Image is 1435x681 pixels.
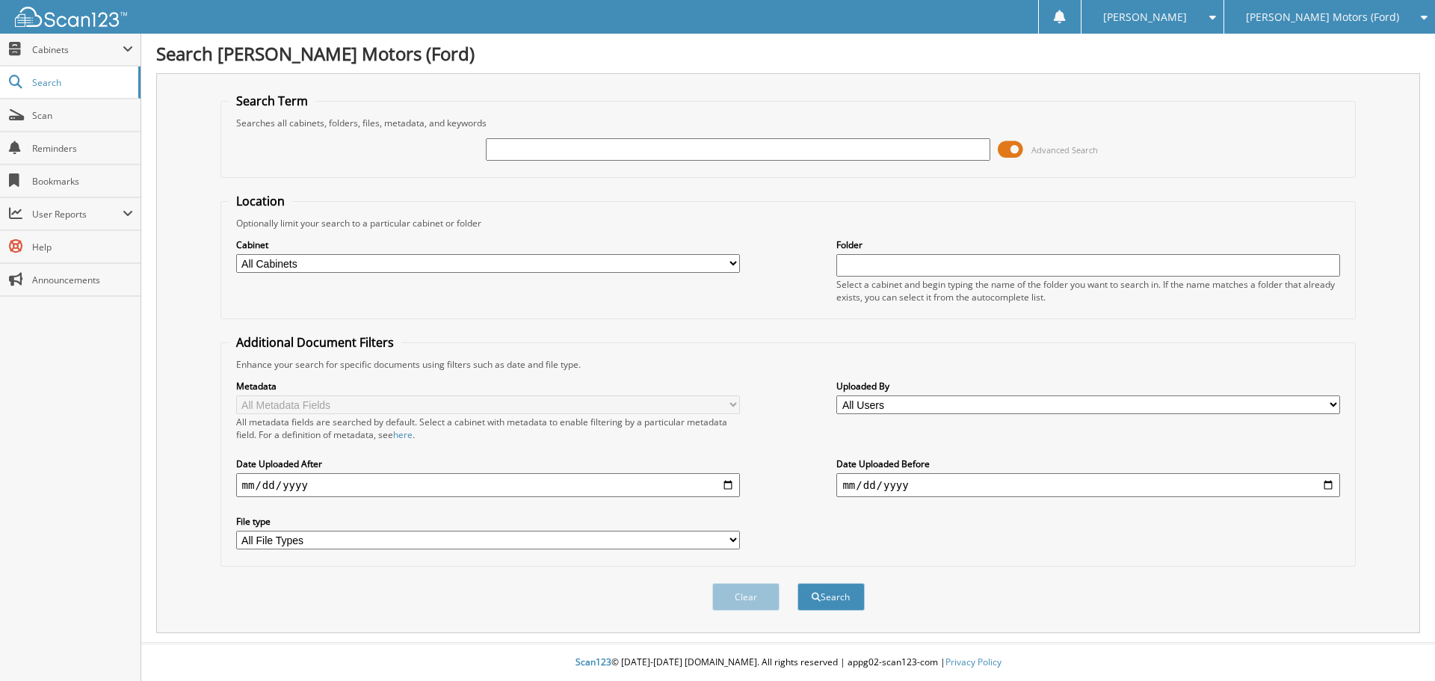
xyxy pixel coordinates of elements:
div: Searches all cabinets, folders, files, metadata, and keywords [229,117,1348,129]
legend: Search Term [229,93,315,109]
div: Select a cabinet and begin typing the name of the folder you want to search in. If the name match... [836,278,1340,303]
span: [PERSON_NAME] [1103,13,1187,22]
span: Scan123 [575,656,611,668]
span: Announcements [32,274,133,286]
label: Date Uploaded Before [836,457,1340,470]
span: Search [32,76,131,89]
span: Bookmarks [32,175,133,188]
label: Folder [836,238,1340,251]
div: Enhance your search for specific documents using filters such as date and file type. [229,358,1348,371]
label: File type [236,515,740,528]
div: All metadata fields are searched by default. Select a cabinet with metadata to enable filtering b... [236,416,740,441]
label: Date Uploaded After [236,457,740,470]
img: scan123-logo-white.svg [15,7,127,27]
span: [PERSON_NAME] Motors (Ford) [1246,13,1399,22]
input: end [836,473,1340,497]
span: Help [32,241,133,253]
span: Reminders [32,142,133,155]
span: User Reports [32,208,123,221]
label: Uploaded By [836,380,1340,392]
div: © [DATE]-[DATE] [DOMAIN_NAME]. All rights reserved | appg02-scan123-com | [141,644,1435,681]
input: start [236,473,740,497]
label: Cabinet [236,238,740,251]
button: Clear [712,583,780,611]
legend: Additional Document Filters [229,334,401,351]
span: Cabinets [32,43,123,56]
span: Scan [32,109,133,122]
a: here [393,428,413,441]
div: Optionally limit your search to a particular cabinet or folder [229,217,1348,229]
label: Metadata [236,380,740,392]
a: Privacy Policy [945,656,1002,668]
span: Advanced Search [1031,144,1098,155]
button: Search [797,583,865,611]
h1: Search [PERSON_NAME] Motors (Ford) [156,41,1420,66]
legend: Location [229,193,292,209]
